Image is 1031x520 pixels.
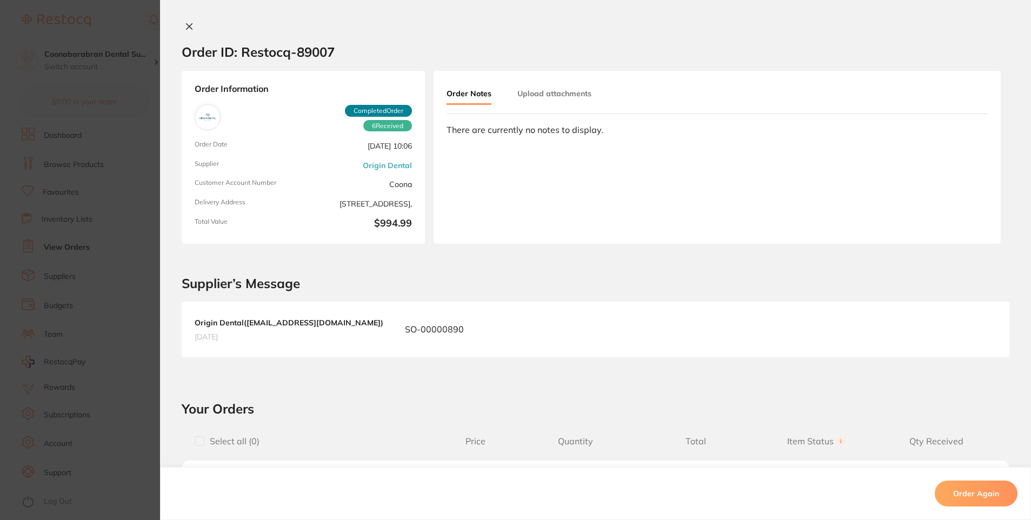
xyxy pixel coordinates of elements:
span: Total Value [195,218,299,231]
span: Quantity [515,436,635,446]
img: Origin Dental [197,107,218,128]
span: Customer Account Number [195,179,299,190]
span: Total [636,436,756,446]
b: $994.99 [308,218,412,231]
span: Coona [308,179,412,190]
div: There are currently no notes to display. [447,125,988,135]
span: Qty Received [876,436,996,446]
span: Completed Order [345,105,412,117]
span: Price [435,436,515,446]
a: Origin Dental [363,161,412,170]
button: Upload attachments [517,84,591,103]
span: Received [363,120,412,132]
h2: Supplier’s Message [182,276,1009,291]
h2: Your Orders [182,401,1009,417]
span: Delivery Address [195,198,299,209]
span: Order Date [195,141,299,151]
b: Origin Dental ( [EMAIL_ADDRESS][DOMAIN_NAME] ) [195,318,383,328]
button: Order Again [935,481,1017,506]
strong: Order Information [195,84,412,96]
span: [DATE] [195,332,383,342]
span: [STREET_ADDRESS], [308,198,412,209]
h2: Order ID: Restocq- 89007 [182,44,335,60]
span: Supplier [195,160,299,171]
button: Order Notes [447,84,491,105]
span: Select all ( 0 ) [204,436,260,446]
span: [DATE] 10:06 [308,141,412,151]
p: SO-00000890 [405,323,464,335]
span: Item Status [756,436,876,446]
